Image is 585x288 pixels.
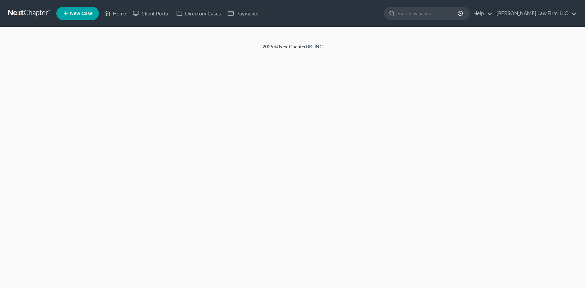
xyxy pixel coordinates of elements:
a: Home [101,7,129,19]
span: New Case [70,11,93,16]
a: Directory Cases [173,7,224,19]
a: Payments [224,7,262,19]
a: Help [470,7,492,19]
div: 2025 © NextChapterBK, INC [102,43,484,55]
a: Client Portal [129,7,173,19]
a: [PERSON_NAME] Law Firm, LLC [493,7,577,19]
input: Search by name... [397,7,459,19]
